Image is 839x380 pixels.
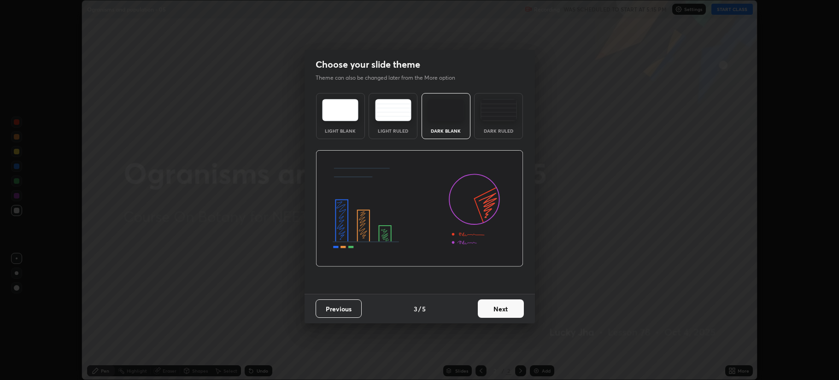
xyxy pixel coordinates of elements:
img: darkThemeBanner.d06ce4a2.svg [316,150,523,267]
img: lightTheme.e5ed3b09.svg [322,99,358,121]
h4: / [418,304,421,314]
button: Previous [316,299,362,318]
h4: 5 [422,304,426,314]
img: darkTheme.f0cc69e5.svg [428,99,464,121]
img: darkRuledTheme.de295e13.svg [481,99,517,121]
h4: 3 [414,304,417,314]
img: lightRuledTheme.5fabf969.svg [375,99,411,121]
h2: Choose your slide theme [316,58,420,70]
div: Light Blank [322,129,359,133]
button: Next [478,299,524,318]
div: Light Ruled [375,129,411,133]
p: Theme can also be changed later from the More option [316,74,465,82]
div: Dark Blank [428,129,464,133]
div: Dark Ruled [480,129,517,133]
